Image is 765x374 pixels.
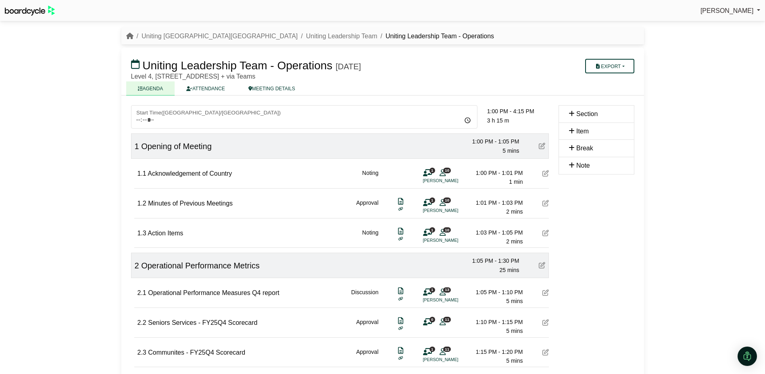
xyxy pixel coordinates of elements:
[377,31,494,42] li: Uniting Leadership Team - Operations
[138,230,146,237] span: 1.3
[135,142,139,151] span: 1
[467,288,523,297] div: 1:05 PM - 1:10 PM
[175,81,236,96] a: ATTENDANCE
[487,107,549,116] div: 1:00 PM - 4:15 PM
[141,142,212,151] span: Opening of Meeting
[423,237,484,244] li: [PERSON_NAME]
[463,256,519,265] div: 1:05 PM - 1:30 PM
[429,197,435,203] span: 1
[467,318,523,326] div: 1:10 PM - 1:15 PM
[356,198,378,216] div: Approval
[576,110,598,117] span: Section
[506,238,523,245] span: 2 mins
[506,328,523,334] span: 5 mins
[356,318,378,336] div: Approval
[429,227,435,233] span: 1
[126,81,175,96] a: AGENDA
[148,289,279,296] span: Operational Performance Measures Q4 report
[467,198,523,207] div: 1:01 PM - 1:03 PM
[138,200,146,207] span: 1.2
[443,317,451,322] span: 11
[131,73,256,80] span: Level 4, [STREET_ADDRESS] + via Teams
[423,356,484,363] li: [PERSON_NAME]
[467,347,523,356] div: 1:15 PM - 1:20 PM
[443,347,451,352] span: 11
[443,168,451,173] span: 10
[429,287,435,293] span: 1
[237,81,307,96] a: MEETING DETAILS
[443,287,451,293] span: 13
[148,319,257,326] span: Seniors Services - FY25Q4 Scorecard
[509,179,523,185] span: 1 min
[700,6,760,16] a: [PERSON_NAME]
[576,162,590,169] span: Note
[138,289,146,296] span: 2.1
[585,59,634,73] button: Export
[738,347,757,366] div: Open Intercom Messenger
[5,6,55,16] img: BoardcycleBlackGreen-aaafeed430059cb809a45853b8cf6d952af9d84e6e89e1f1685b34bfd5cb7d64.svg
[423,177,484,184] li: [PERSON_NAME]
[356,347,378,366] div: Approval
[429,317,435,322] span: 0
[502,148,519,154] span: 5 mins
[138,319,146,326] span: 2.2
[487,117,509,124] span: 3 h 15 m
[142,59,332,72] span: Uniting Leadership Team - Operations
[506,298,523,304] span: 5 mins
[429,168,435,173] span: 1
[463,137,519,146] div: 1:00 PM - 1:05 PM
[423,207,484,214] li: [PERSON_NAME]
[148,349,245,356] span: Communites - FY25Q4 Scorecard
[148,200,233,207] span: Minutes of Previous Meetings
[148,170,232,177] span: Acknowledgement of Country
[506,208,523,215] span: 2 mins
[135,261,139,270] span: 2
[443,227,451,233] span: 10
[141,261,259,270] span: Operational Performance Metrics
[467,168,523,177] div: 1:00 PM - 1:01 PM
[362,168,378,187] div: Noting
[423,297,484,303] li: [PERSON_NAME]
[351,288,379,306] div: Discussion
[467,228,523,237] div: 1:03 PM - 1:05 PM
[306,33,377,39] a: Uniting Leadership Team
[499,267,519,273] span: 25 mins
[148,230,183,237] span: Action Items
[576,145,593,152] span: Break
[362,228,378,246] div: Noting
[138,170,146,177] span: 1.1
[700,7,754,14] span: [PERSON_NAME]
[506,357,523,364] span: 5 mins
[443,197,451,203] span: 10
[336,62,361,71] div: [DATE]
[429,347,435,352] span: 1
[576,128,589,135] span: Item
[142,33,298,39] a: Uniting [GEOGRAPHIC_DATA][GEOGRAPHIC_DATA]
[138,349,146,356] span: 2.3
[126,31,494,42] nav: breadcrumb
